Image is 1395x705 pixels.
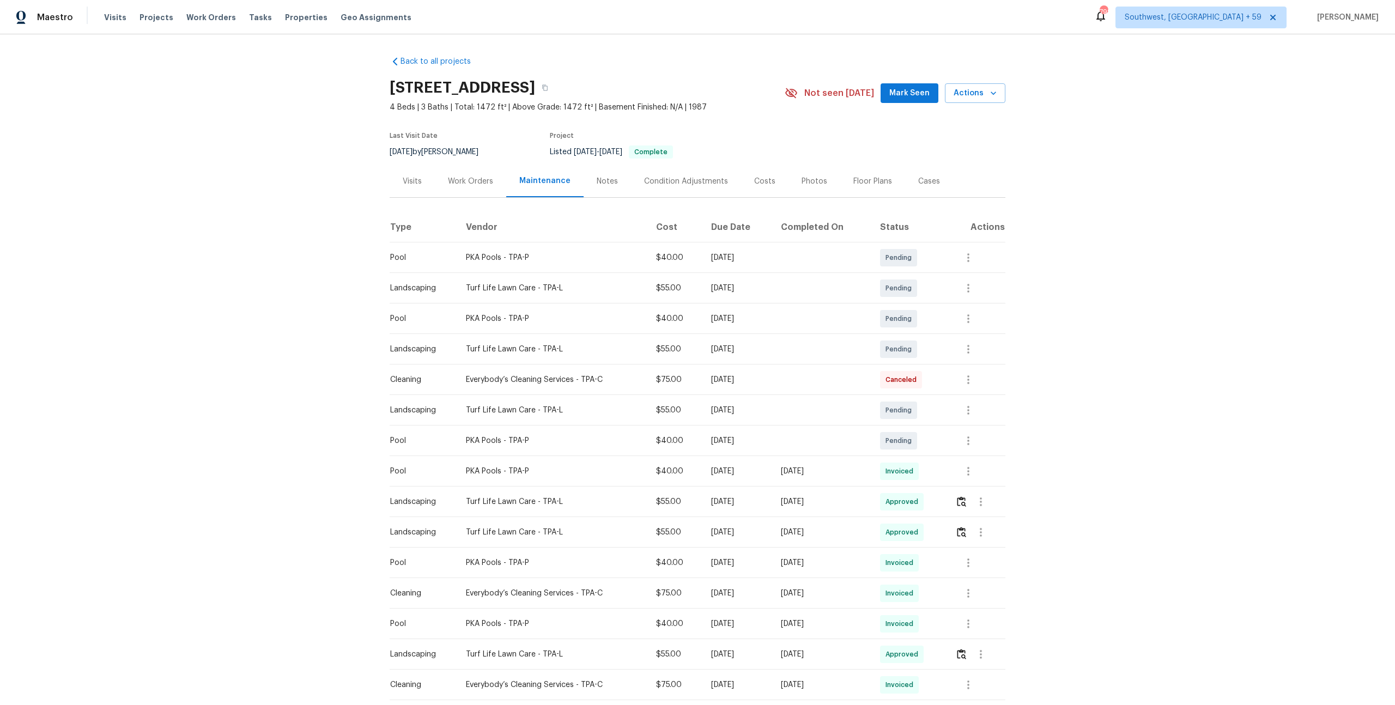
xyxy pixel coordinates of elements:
div: [DATE] [711,466,763,477]
div: [DATE] [711,435,763,446]
div: Pool [390,252,448,263]
button: Actions [945,83,1005,104]
span: Listed [550,148,673,156]
div: Work Orders [448,176,493,187]
div: Turf Life Lawn Care - TPA-L [466,496,639,507]
span: [DATE] [574,148,597,156]
span: Pending [885,344,916,355]
div: Floor Plans [853,176,892,187]
span: Invoiced [885,557,918,568]
div: [DATE] [781,618,862,629]
div: Turf Life Lawn Care - TPA-L [466,527,639,538]
div: Maintenance [519,175,571,186]
div: $55.00 [656,527,694,538]
div: Pool [390,313,448,324]
div: [DATE] [711,344,763,355]
div: [DATE] [781,649,862,660]
div: Landscaping [390,496,448,507]
div: Visits [403,176,422,187]
h2: [STREET_ADDRESS] [390,82,535,93]
span: Projects [139,12,173,23]
span: Actions [954,87,997,100]
div: $40.00 [656,618,694,629]
div: Turf Life Lawn Care - TPA-L [466,405,639,416]
span: [PERSON_NAME] [1313,12,1379,23]
th: Due Date [702,212,772,242]
img: Review Icon [957,527,966,537]
span: Invoiced [885,618,918,629]
div: [DATE] [781,466,862,477]
span: Canceled [885,374,921,385]
div: [DATE] [711,527,763,538]
th: Type [390,212,457,242]
span: Approved [885,496,923,507]
span: Invoiced [885,679,918,690]
span: Approved [885,527,923,538]
span: Pending [885,283,916,294]
div: $40.00 [656,435,694,446]
div: Pool [390,435,448,446]
div: [DATE] [711,618,763,629]
div: $40.00 [656,313,694,324]
div: Cleaning [390,374,448,385]
div: Pool [390,618,448,629]
span: [DATE] [390,148,413,156]
th: Cost [647,212,702,242]
div: $55.00 [656,405,694,416]
img: Review Icon [957,649,966,659]
div: 792 [1100,7,1107,17]
span: Not seen [DATE] [804,88,874,99]
div: [DATE] [781,557,862,568]
div: [DATE] [711,679,763,690]
span: Pending [885,252,916,263]
span: Approved [885,649,923,660]
div: [DATE] [781,679,862,690]
span: Pending [885,313,916,324]
div: $75.00 [656,374,694,385]
div: Turf Life Lawn Care - TPA-L [466,344,639,355]
div: Cases [918,176,940,187]
button: Review Icon [955,489,968,515]
div: [DATE] [711,252,763,263]
span: Tasks [249,14,272,21]
div: $40.00 [656,557,694,568]
div: PKA Pools - TPA-P [466,252,639,263]
div: PKA Pools - TPA-P [466,618,639,629]
div: [DATE] [781,496,862,507]
th: Status [871,212,947,242]
div: Condition Adjustments [644,176,728,187]
div: Photos [802,176,827,187]
div: PKA Pools - TPA-P [466,466,639,477]
div: Landscaping [390,405,448,416]
div: Landscaping [390,527,448,538]
span: - [574,148,622,156]
span: Pending [885,435,916,446]
div: $40.00 [656,466,694,477]
span: Visits [104,12,126,23]
img: Review Icon [957,496,966,507]
div: Pool [390,466,448,477]
div: PKA Pools - TPA-P [466,435,639,446]
div: [DATE] [711,283,763,294]
th: Actions [947,212,1005,242]
span: Geo Assignments [341,12,411,23]
div: $55.00 [656,649,694,660]
div: $40.00 [656,252,694,263]
div: [DATE] [711,496,763,507]
div: [DATE] [711,649,763,660]
div: [DATE] [781,527,862,538]
div: Landscaping [390,344,448,355]
span: 4 Beds | 3 Baths | Total: 1472 ft² | Above Grade: 1472 ft² | Basement Finished: N/A | 1987 [390,102,785,113]
a: Back to all projects [390,56,494,67]
button: Review Icon [955,519,968,545]
span: Last Visit Date [390,132,438,139]
div: PKA Pools - TPA-P [466,313,639,324]
div: $55.00 [656,496,694,507]
span: Maestro [37,12,73,23]
div: [DATE] [711,557,763,568]
div: Notes [597,176,618,187]
div: by [PERSON_NAME] [390,145,492,159]
th: Vendor [457,212,647,242]
div: PKA Pools - TPA-P [466,557,639,568]
div: $75.00 [656,679,694,690]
